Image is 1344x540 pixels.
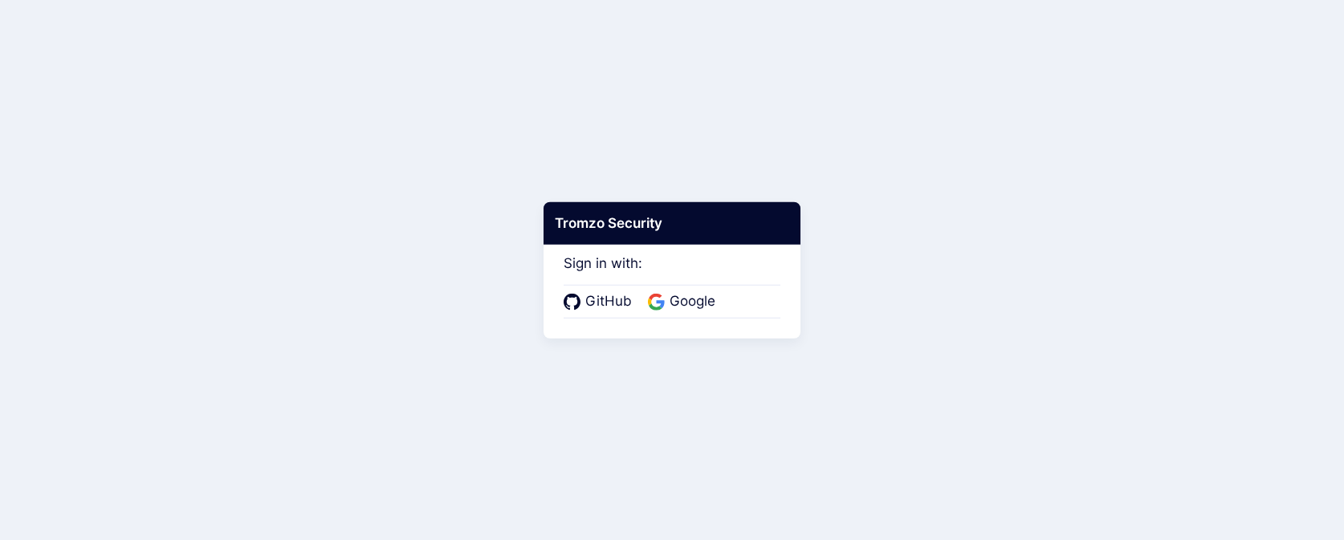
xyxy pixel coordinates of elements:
[564,291,637,312] a: GitHub
[648,291,720,312] a: Google
[544,201,800,245] div: Tromzo Security
[665,291,720,312] span: Google
[564,233,780,318] div: Sign in with:
[580,291,637,312] span: GitHub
